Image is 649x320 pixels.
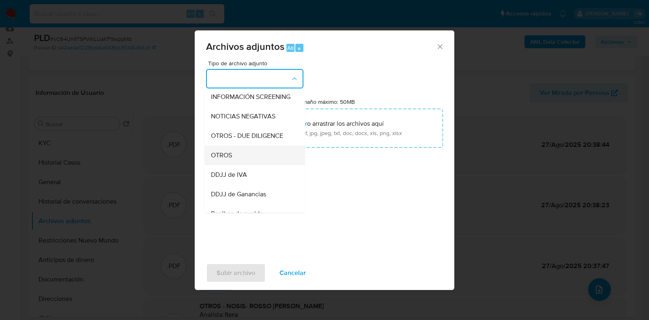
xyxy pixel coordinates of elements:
[287,44,294,52] span: Alt
[211,190,266,198] span: DDJJ de Ganancias
[211,112,275,120] span: NOTICIAS NEGATIVAS
[298,44,301,52] span: a
[208,60,305,66] span: Tipo de archivo adjunto
[206,39,284,54] span: Archivos adjuntos
[297,98,355,105] label: Tamaño máximo: 50MB
[436,43,443,50] button: Cerrar
[211,210,263,218] span: Recibos de sueldo
[211,93,290,101] span: INFORMACIÓN SCREENING
[211,171,247,179] span: DDJJ de IVA
[269,263,316,283] button: Cancelar
[279,264,306,282] span: Cancelar
[211,151,232,159] span: OTROS
[211,132,283,140] span: OTROS - DUE DILIGENCE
